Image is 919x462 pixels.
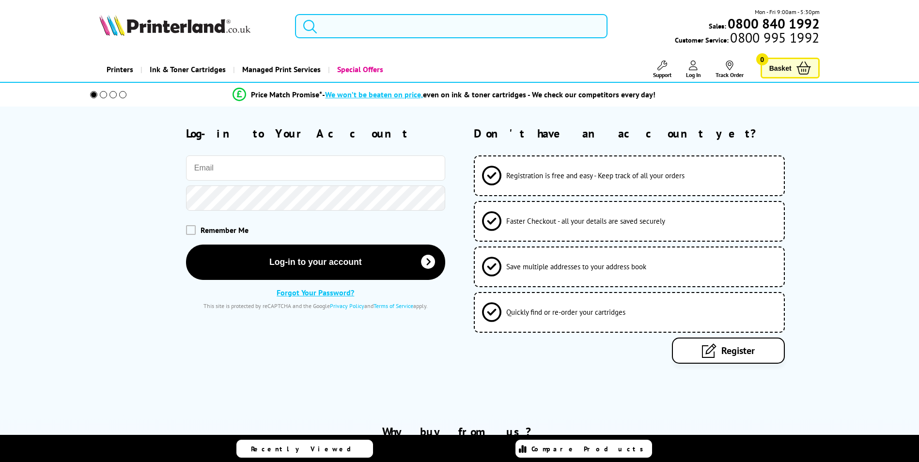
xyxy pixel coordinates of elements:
[186,126,445,141] h2: Log-in to Your Account
[374,302,413,309] a: Terms of Service
[474,126,819,141] h2: Don't have an account yet?
[277,288,354,297] a: Forgot Your Password?
[515,440,652,458] a: Compare Products
[653,71,671,78] span: Support
[186,302,445,309] div: This site is protected by reCAPTCHA and the Google and apply.
[721,344,755,357] span: Register
[531,445,649,453] span: Compare Products
[729,33,819,42] span: 0800 995 1992
[325,90,423,99] span: We won’t be beaten on price,
[761,58,820,78] a: Basket 0
[251,90,322,99] span: Price Match Promise*
[686,61,701,78] a: Log In
[186,155,445,181] input: Email
[756,53,768,65] span: 0
[653,61,671,78] a: Support
[506,262,646,271] span: Save multiple addresses to your address book
[728,15,820,32] b: 0800 840 1992
[99,424,819,439] h2: Why buy from us?
[99,57,140,82] a: Printers
[322,90,655,99] div: - even on ink & toner cartridges - We check our competitors every day!
[506,171,685,180] span: Registration is free and easy - Keep track of all your orders
[716,61,744,78] a: Track Order
[140,57,233,82] a: Ink & Toner Cartridges
[201,225,249,235] span: Remember Me
[150,57,226,82] span: Ink & Toner Cartridges
[328,57,390,82] a: Special Offers
[672,338,785,364] a: Register
[251,445,361,453] span: Recently Viewed
[99,15,250,36] img: Printerland Logo
[675,33,819,45] span: Customer Service:
[186,245,445,280] button: Log-in to your account
[233,57,328,82] a: Managed Print Services
[709,21,726,31] span: Sales:
[755,7,820,16] span: Mon - Fri 9:00am - 5:30pm
[506,308,625,317] span: Quickly find or re-order your cartridges
[330,302,364,309] a: Privacy Policy
[769,62,792,75] span: Basket
[236,440,373,458] a: Recently Viewed
[686,71,701,78] span: Log In
[726,19,820,28] a: 0800 840 1992
[506,216,665,226] span: Faster Checkout - all your details are saved securely
[99,15,283,38] a: Printerland Logo
[77,86,812,103] li: modal_Promise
